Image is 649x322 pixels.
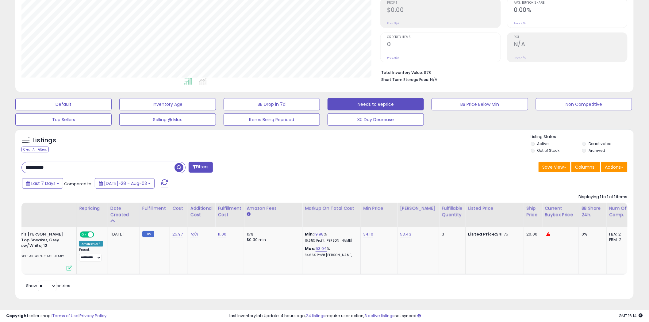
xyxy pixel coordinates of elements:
[363,231,373,237] a: 34.10
[95,178,155,189] button: [DATE]-28 - Aug-03
[142,231,154,237] small: FBM
[247,205,300,212] div: Amazon Fees
[305,246,316,251] b: Max:
[514,56,526,59] small: Prev: N/A
[537,141,549,146] label: Active
[381,68,623,76] li: $78
[64,181,92,187] span: Compared to:
[514,6,627,15] h2: 0.00%
[314,231,324,237] a: 19.98
[190,205,213,218] div: Additional Cost
[601,162,628,172] button: Actions
[609,232,629,237] div: FBA: 2
[21,147,49,152] div: Clear All Filters
[527,205,540,218] div: Ship Price
[387,6,501,15] h2: $0.00
[381,77,429,82] b: Short Term Storage Fees:
[468,205,521,212] div: Listed Price
[305,232,356,243] div: %
[22,178,63,189] button: Last 7 Days
[224,98,320,110] button: BB Drop in 7d
[305,253,356,257] p: 34.66% Profit [PERSON_NAME]
[387,21,399,25] small: Prev: N/A
[79,241,103,247] div: Amazon AI *
[609,205,632,218] div: Num of Comp.
[6,313,29,319] strong: Copyright
[6,313,106,319] div: seller snap | |
[119,113,216,126] button: Selling @ Max
[306,313,326,319] a: 24 listings
[387,41,501,49] h2: 0
[328,98,424,110] button: Needs to Reprice
[79,313,106,319] a: Privacy Policy
[79,248,103,262] div: Preset:
[365,313,395,319] a: 3 active listings
[33,136,56,145] h5: Listings
[387,1,501,5] span: Profit
[545,205,576,218] div: Current Buybox Price
[468,231,496,237] b: Listed Price:
[218,205,241,218] div: Fulfillment Cost
[400,205,436,212] div: [PERSON_NAME]
[514,41,627,49] h2: N/A
[247,212,250,217] small: Amazon Fees.
[15,113,112,126] button: Top Sellers
[468,232,519,237] div: $41.75
[172,205,185,212] div: Cost
[305,246,356,257] div: %
[589,148,605,153] label: Archived
[229,313,643,319] div: Last InventoryLab Update: 4 hours ago, require user action, not synced.
[387,36,501,39] span: Ordered Items
[224,113,320,126] button: Items Being Repriced
[302,203,361,227] th: The percentage added to the cost of goods (COGS) that forms the calculator for Min & Max prices.
[387,56,399,59] small: Prev: N/A
[527,232,538,237] div: 20.00
[305,231,314,237] b: Min:
[119,98,216,110] button: Inventory Age
[52,313,79,319] a: Terms of Use
[582,232,602,237] div: 0%
[247,232,298,237] div: 15%
[514,21,526,25] small: Prev: N/A
[80,232,88,237] span: ON
[110,205,137,218] div: Date Created
[104,180,147,186] span: [DATE]-28 - Aug-03
[609,237,629,243] div: FBM: 2
[619,313,643,319] span: 2025-08-11 16:14 GMT
[305,239,356,243] p: 16.65% Profit [PERSON_NAME]
[110,232,135,237] div: [DATE]
[579,194,628,200] div: Displaying 1 to 1 of 1 items
[247,237,298,243] div: $0.30 min
[218,231,226,237] a: 11.00
[531,134,634,140] p: Listing States:
[190,231,198,237] a: N/A
[539,162,570,172] button: Save View
[328,113,424,126] button: 30 Day Decrease
[305,205,358,212] div: Markup on Total Cost
[15,98,112,110] button: Default
[571,162,600,172] button: Columns
[400,231,411,237] a: 53.43
[189,162,213,173] button: Filters
[316,246,327,252] a: 53.04
[575,164,595,170] span: Columns
[93,232,103,237] span: OFF
[31,180,56,186] span: Last 7 Days
[536,98,632,110] button: Non Competitive
[363,205,395,212] div: Min Price
[381,70,423,75] b: Total Inventory Value:
[442,205,463,218] div: Fulfillable Quantity
[79,205,105,212] div: Repricing
[172,231,183,237] a: 25.97
[26,283,70,289] span: Show: entries
[142,205,167,212] div: Fulfillment
[589,141,612,146] label: Deactivated
[537,148,560,153] label: Out of Stock
[432,98,528,110] button: BB Price Below Min
[514,36,627,39] span: ROI
[582,205,604,218] div: BB Share 24h.
[430,77,437,82] span: N/A
[514,1,627,5] span: Avg. Buybox Share
[442,232,461,237] div: 3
